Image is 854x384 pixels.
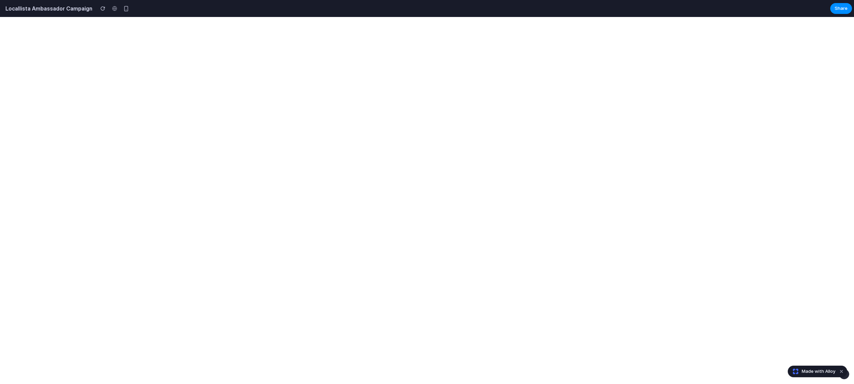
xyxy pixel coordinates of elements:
button: Dismiss watermark [837,367,846,376]
span: Share [835,5,848,12]
a: Made with Alloy [788,368,836,375]
h2: Locallista Ambassador Campaign [3,4,92,13]
button: Share [830,3,852,14]
span: Made with Alloy [802,368,835,375]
